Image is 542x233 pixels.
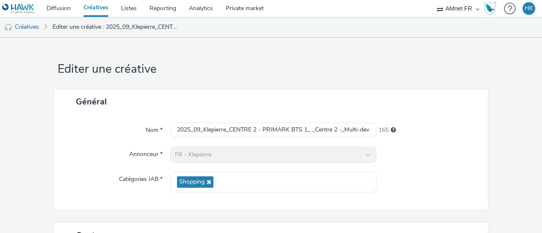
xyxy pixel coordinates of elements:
div: HK [525,2,533,15]
input: Nom [170,123,376,137]
img: Hawk Academy [484,2,496,15]
span: Général [76,96,107,107]
div: 255 caractères maximum [391,126,396,134]
a: Editer une créative : 2025_09_Klepierre_CENTRE 2 - PRIMARK BTS 1_ _Centre 2 -_Multi-devi_Base_Aud... [48,17,184,37]
label: Catégories IAB * [116,172,166,184]
a: Hawk Academy [484,2,500,15]
img: audio [4,23,13,32]
label: Nom * [142,123,166,134]
img: undefined Logo [2,3,35,14]
span: 165 [379,126,389,134]
h1: Editer une créative [54,61,488,77]
span: Shopping [179,178,205,186]
label: Annonceur * [126,147,166,159]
